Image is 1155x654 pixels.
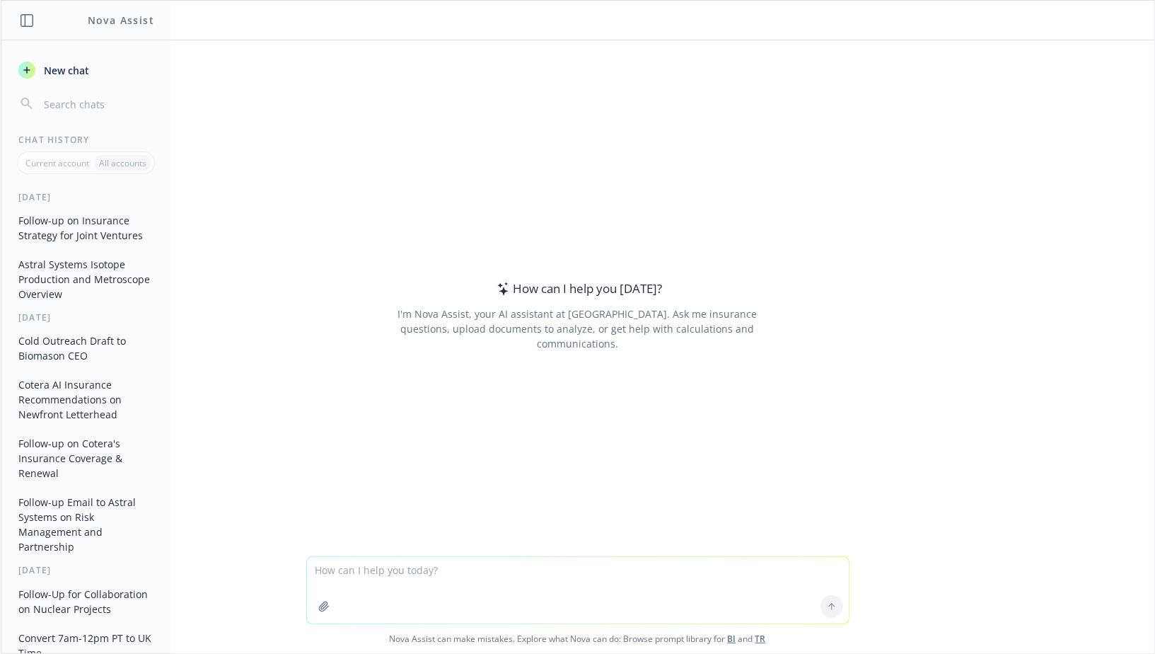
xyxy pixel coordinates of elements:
p: All accounts [99,157,146,169]
button: Follow-up on Insurance Strategy for Joint Ventures [13,209,159,247]
span: New chat [41,63,89,78]
button: Cotera AI Insurance Recommendations on Newfront Letterhead [13,373,159,426]
button: Follow-up on Cotera's Insurance Coverage & Renewal [13,432,159,485]
input: Search chats [41,94,153,114]
a: TR [755,633,766,645]
div: [DATE] [1,564,170,576]
div: [DATE] [1,311,170,323]
button: New chat [13,57,159,83]
a: BI [728,633,736,645]
span: Nova Assist can make mistakes. Explore what Nova can do: Browse prompt library for and [6,624,1149,653]
button: Astral Systems Isotope Production and Metroscope Overview [13,253,159,306]
div: [DATE] [1,191,170,203]
p: Current account [25,157,89,169]
div: Chat History [1,134,170,146]
button: Follow-up Email to Astral Systems on Risk Management and Partnership [13,490,159,558]
div: How can I help you [DATE]? [493,280,662,298]
button: Cold Outreach Draft to Biomason CEO [13,329,159,367]
button: Follow-Up for Collaboration on Nuclear Projects [13,583,159,621]
h1: Nova Assist [88,13,154,28]
div: I'm Nova Assist, your AI assistant at [GEOGRAPHIC_DATA]. Ask me insurance questions, upload docum... [378,306,777,351]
